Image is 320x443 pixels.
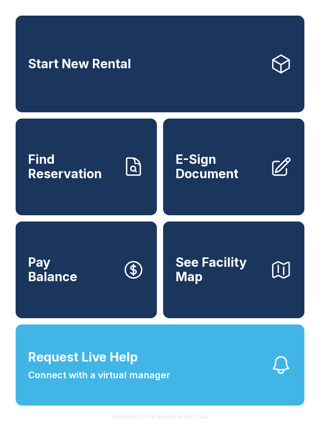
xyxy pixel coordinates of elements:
button: VersionkrrefDLawElMlwz8nfSsJ [105,406,215,427]
span: Connect with a virtual manager [28,368,170,382]
span: Pay Balance [28,255,77,284]
button: PayBalance [16,221,157,318]
button: Request Live HelpConnect with a virtual manager [16,324,304,406]
a: Start New Rental [16,16,304,112]
span: See Facility Map [176,255,264,284]
a: Find Reservation [16,119,157,215]
button: See Facility Map [163,221,304,318]
a: E-Sign Document [163,119,304,215]
span: Request Live Help [28,348,138,367]
span: Start New Rental [28,57,131,71]
span: E-Sign Document [176,152,264,181]
span: Find Reservation [28,152,116,181]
